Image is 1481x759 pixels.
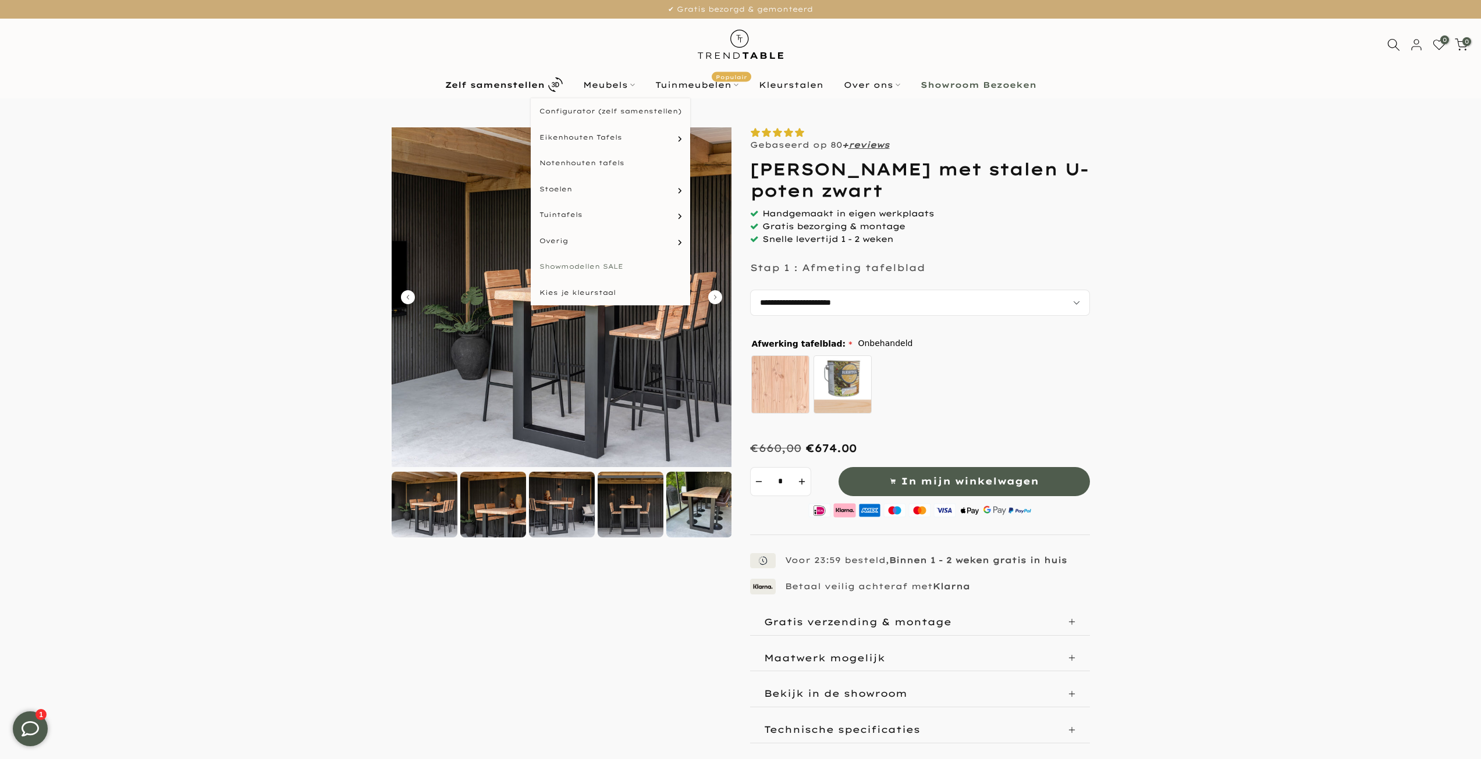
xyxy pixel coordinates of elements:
a: Showmodellen SALE [531,254,690,280]
input: Quantity [768,467,794,496]
a: Configurator (zelf samenstellen) [531,98,690,124]
h1: [PERSON_NAME] met stalen U-poten zwart [750,159,1090,201]
a: Kleurstalen [748,78,833,92]
img: Douglas bartafel met stalen U-poten zwart gepoedercoat [666,472,732,537]
strong: Klarna [933,581,970,591]
p: Stap 1 : Afmeting tafelblad [750,262,925,273]
span: Overig [539,236,568,246]
p: Gebaseerd op 80 [750,140,890,150]
span: 0 [1462,37,1471,46]
a: reviews [848,140,890,150]
span: €674.00 [806,441,857,455]
span: Populair [712,72,751,81]
a: Zelf samenstellen [435,74,573,95]
span: Tuintafels [539,210,583,220]
button: Carousel Next Arrow [708,290,722,304]
a: 0 [1455,38,1468,51]
img: Douglas bartafel met stalen U-poten zwart [392,472,457,537]
button: increment [794,467,811,496]
img: Douglas bartafel met stalen U-poten zwart [392,127,731,467]
img: Douglas bartafel met stalen U-poten zwart [529,472,595,537]
button: In mijn winkelwagen [839,467,1090,496]
select: autocomplete="off" [750,290,1090,316]
span: Handgemaakt in eigen werkplaats [762,208,934,219]
a: Meubels [573,78,645,92]
img: Douglas bartafel met stalen U-poten zwart [598,472,663,537]
button: decrement [750,467,768,496]
p: Voor 23:59 besteld, [785,555,1067,565]
a: Tuintafels [531,202,690,228]
strong: + [842,140,848,150]
a: 0 [1433,38,1446,51]
a: Overig [531,228,690,254]
a: Notenhouten tafels [531,150,690,176]
p: Gratis verzending & montage [764,616,951,628]
a: Stoelen [531,176,690,202]
span: Eikenhouten Tafels [539,133,622,142]
img: trend-table [690,19,791,70]
span: Gratis bezorging & montage [762,221,905,231]
span: Afwerking tafelblad: [752,340,853,348]
a: TuinmeubelenPopulair [645,78,748,92]
p: Betaal veilig achteraf met [785,581,970,591]
span: In mijn winkelwagen [901,473,1039,490]
div: €660,00 [750,441,801,455]
a: Over ons [833,78,910,92]
span: 0 [1440,35,1449,44]
p: Maatwerk mogelijk [764,652,885,664]
span: Stoelen [539,184,572,194]
b: Showroom Bezoeken [921,81,1036,89]
img: Douglas bartafel met stalen U-poten zwart [460,472,526,537]
a: Showroom Bezoeken [910,78,1046,92]
a: Eikenhouten Tafels [531,124,690,151]
strong: Binnen 1 - 2 weken gratis in huis [889,555,1067,565]
button: Carousel Back Arrow [401,290,415,304]
span: Snelle levertijd 1 - 2 weken [762,234,893,244]
p: ✔ Gratis bezorgd & gemonteerd [15,3,1466,16]
iframe: toggle-frame [1,700,59,758]
span: Onbehandeld [858,336,912,351]
p: Technische specificaties [764,724,920,735]
b: Zelf samenstellen [445,81,545,89]
a: Kies je kleurstaal [531,280,690,306]
p: Bekijk in de showroom [764,687,907,699]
